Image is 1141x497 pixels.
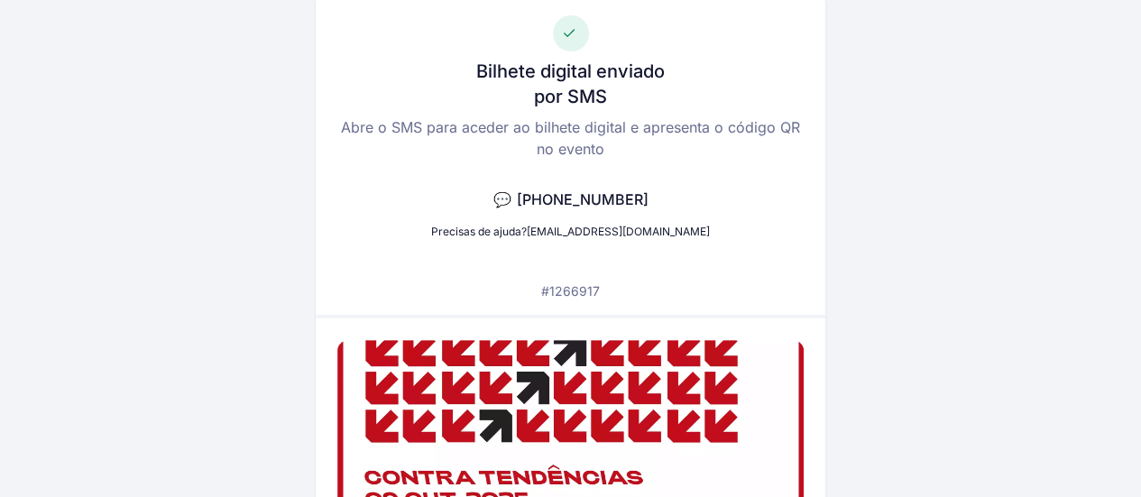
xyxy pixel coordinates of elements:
[541,282,600,300] p: #1266917
[534,84,607,109] h3: por SMS
[517,190,649,208] span: [PHONE_NUMBER]
[493,190,511,208] span: 💬
[527,225,710,238] a: [EMAIL_ADDRESS][DOMAIN_NAME]
[431,225,527,238] span: Precisas de ajuda?
[337,116,805,160] p: Abre o SMS para aceder ao bilhete digital e apresenta o código QR no evento
[476,59,665,84] h3: Bilhete digital enviado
